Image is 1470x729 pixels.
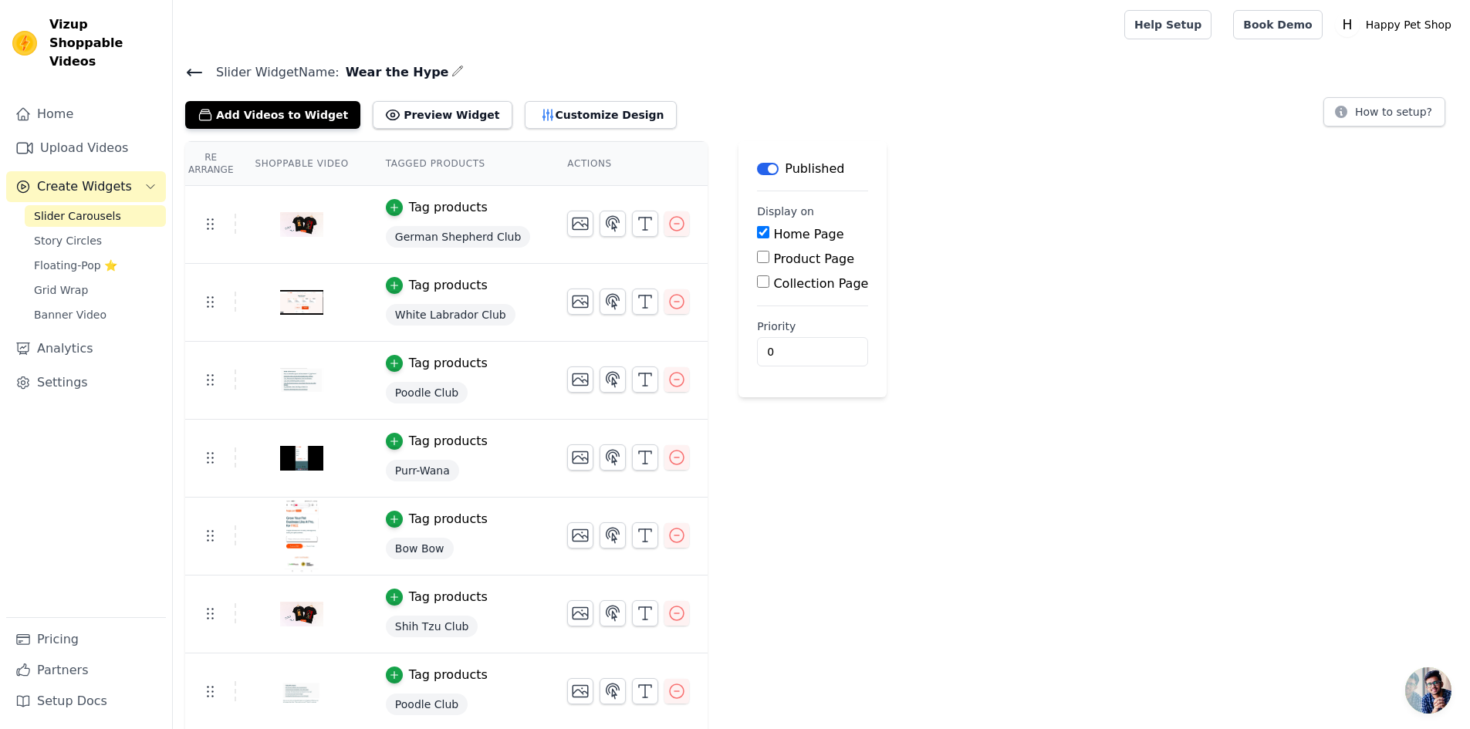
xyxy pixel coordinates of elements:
a: Partners [6,655,166,686]
a: Story Circles [25,230,166,251]
span: Floating-Pop ⭐ [34,258,117,273]
label: Priority [757,319,868,334]
div: Open chat [1405,667,1451,714]
a: Home [6,99,166,130]
div: Tag products [409,276,488,295]
button: Add Videos to Widget [185,101,360,129]
div: Tag products [409,588,488,606]
a: Book Demo [1233,10,1322,39]
span: Wear the Hype [340,63,449,82]
button: Change Thumbnail [567,211,593,237]
button: Customize Design [525,101,677,129]
button: Change Thumbnail [567,678,593,704]
a: Setup Docs [6,686,166,717]
div: Edit Name [451,62,464,83]
a: Slider Carousels [25,205,166,227]
a: Analytics [6,333,166,364]
button: Change Thumbnail [567,600,593,626]
div: Tag products [409,432,488,451]
button: Tag products [386,666,488,684]
span: Poodle Club [386,694,468,715]
div: Tag products [409,354,488,373]
a: Floating-Pop ⭐ [25,255,166,276]
button: Preview Widget [373,101,512,129]
button: Tag products [386,354,488,373]
button: Change Thumbnail [567,522,593,548]
div: Tag products [409,510,488,528]
div: Tag products [409,666,488,684]
span: Vizup Shoppable Videos [49,15,160,71]
th: Actions [549,142,708,186]
button: Change Thumbnail [567,289,593,315]
button: Change Thumbnail [567,444,593,471]
p: Happy Pet Shop [1360,11,1458,39]
span: Banner Video [34,307,106,322]
img: vizup-images-9e8d.png [280,421,323,495]
p: Published [785,160,844,178]
a: Grid Wrap [25,279,166,301]
a: Banner Video [25,304,166,326]
a: Settings [6,367,166,398]
img: vizup-images-ae3c.png [280,655,323,729]
button: Tag products [386,588,488,606]
div: Tag products [409,198,488,217]
button: Change Thumbnail [567,366,593,393]
th: Re Arrange [185,142,236,186]
th: Tagged Products [367,142,549,186]
span: White Labrador Club [386,304,515,326]
a: Pricing [6,624,166,655]
span: German Shepherd Club [386,226,531,248]
a: How to setup? [1323,108,1445,123]
span: Grid Wrap [34,282,88,298]
img: vizup-images-4aa5.png [280,343,323,417]
button: H Happy Pet Shop [1335,11,1458,39]
button: Tag products [386,510,488,528]
img: Vizup [12,31,37,56]
span: Story Circles [34,233,102,248]
label: Collection Page [773,276,868,291]
span: Create Widgets [37,177,132,196]
img: vizup-images-0483.png [280,499,323,573]
img: vizup-images-c113.png [280,187,323,262]
label: Home Page [773,227,843,241]
th: Shoppable Video [236,142,367,186]
button: Tag products [386,198,488,217]
button: Tag products [386,432,488,451]
span: Shih Tzu Club [386,616,478,637]
button: Tag products [386,276,488,295]
img: vizup-images-6de3.png [280,577,323,651]
button: How to setup? [1323,97,1445,127]
text: H [1342,17,1352,32]
span: Purr-Wana [386,460,459,481]
legend: Display on [757,204,814,219]
span: Bow Bow [386,538,454,559]
a: Help Setup [1124,10,1211,39]
label: Product Page [773,251,854,266]
a: Upload Videos [6,133,166,164]
span: Poodle Club [386,382,468,403]
img: vizup-images-9fed.png [280,265,323,339]
button: Create Widgets [6,171,166,202]
span: Slider Widget Name: [204,63,340,82]
span: Slider Carousels [34,208,121,224]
